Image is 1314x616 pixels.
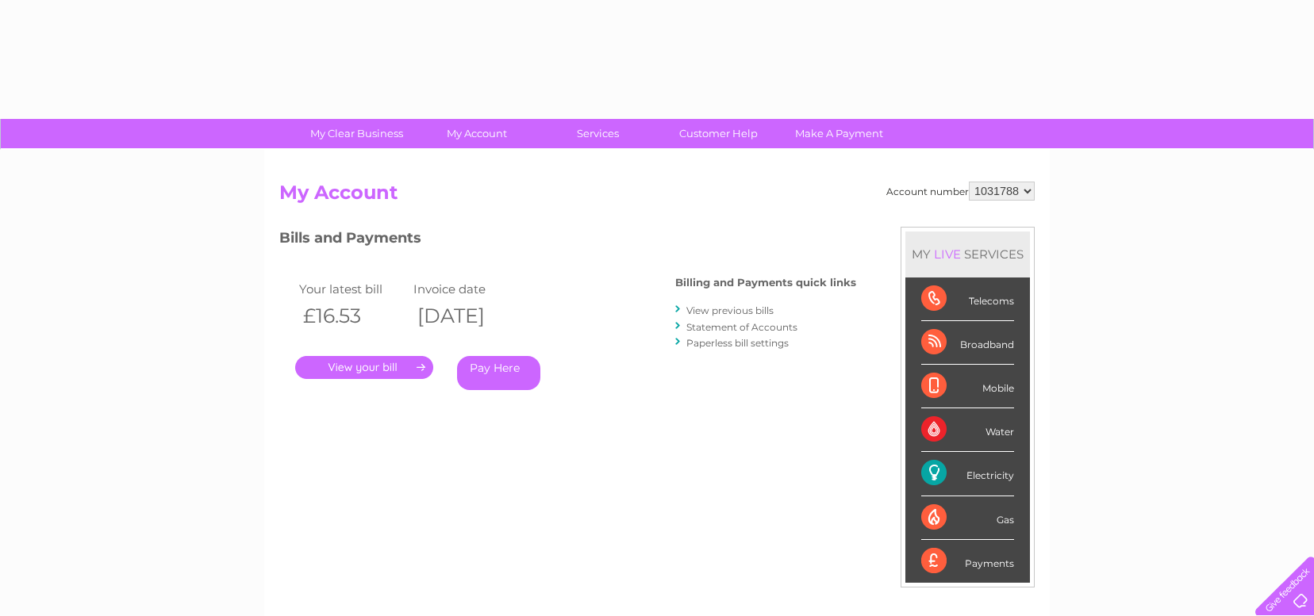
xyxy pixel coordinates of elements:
th: [DATE] [409,300,524,332]
h2: My Account [279,182,1035,212]
td: Invoice date [409,278,524,300]
a: Pay Here [457,356,540,390]
div: Electricity [921,452,1014,495]
h4: Billing and Payments quick links [675,277,856,289]
div: Account number [886,182,1035,201]
div: MY SERVICES [905,231,1030,277]
div: Broadband [921,321,1014,365]
div: LIVE [931,247,964,262]
a: Statement of Accounts [686,321,797,333]
h3: Bills and Payments [279,227,856,254]
a: Make A Payment [774,119,905,148]
div: Telecoms [921,277,1014,321]
a: Paperless bill settings [686,337,789,349]
div: Payments [921,540,1014,583]
div: Water [921,408,1014,452]
td: Your latest bill [295,278,409,300]
a: My Account [412,119,543,148]
a: View previous bills [686,304,774,316]
a: . [295,356,433,379]
a: Customer Help [653,119,784,148]
a: My Clear Business [291,119,422,148]
div: Gas [921,496,1014,540]
a: Services [532,119,663,148]
th: £16.53 [295,300,409,332]
div: Mobile [921,365,1014,408]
